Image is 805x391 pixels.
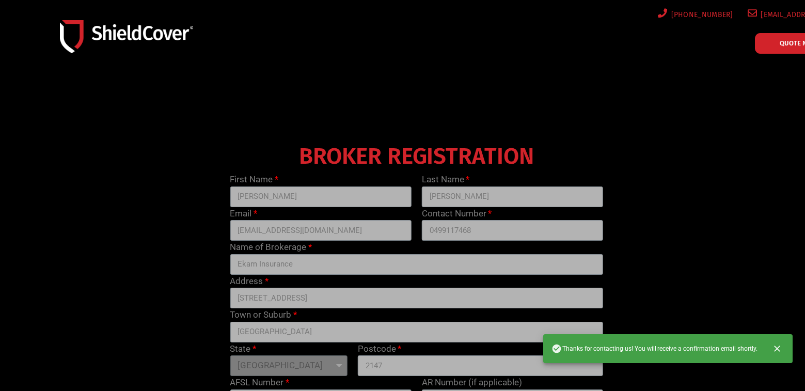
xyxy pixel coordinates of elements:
label: Address [230,275,268,288]
img: Shield-Cover-Underwriting-Australia-logo-full [60,20,193,53]
label: AR Number (if applicable) [422,376,522,389]
label: Last Name [422,173,469,186]
label: Contact Number [422,207,492,221]
h4: BROKER REGISTRATION [225,150,608,163]
label: Name of Brokerage [230,241,311,254]
label: First Name [230,173,278,186]
span: [PHONE_NUMBER] [668,8,733,21]
span: Thanks for contacting us! You will receive a confirmation email shortly. [551,343,757,354]
label: State [230,342,256,356]
button: Close [766,337,788,360]
label: Postcode [358,342,401,356]
label: Town or Suburb [230,308,296,322]
label: Email [230,207,257,221]
label: AFSL Number [230,376,289,389]
a: [PHONE_NUMBER] [656,8,733,21]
